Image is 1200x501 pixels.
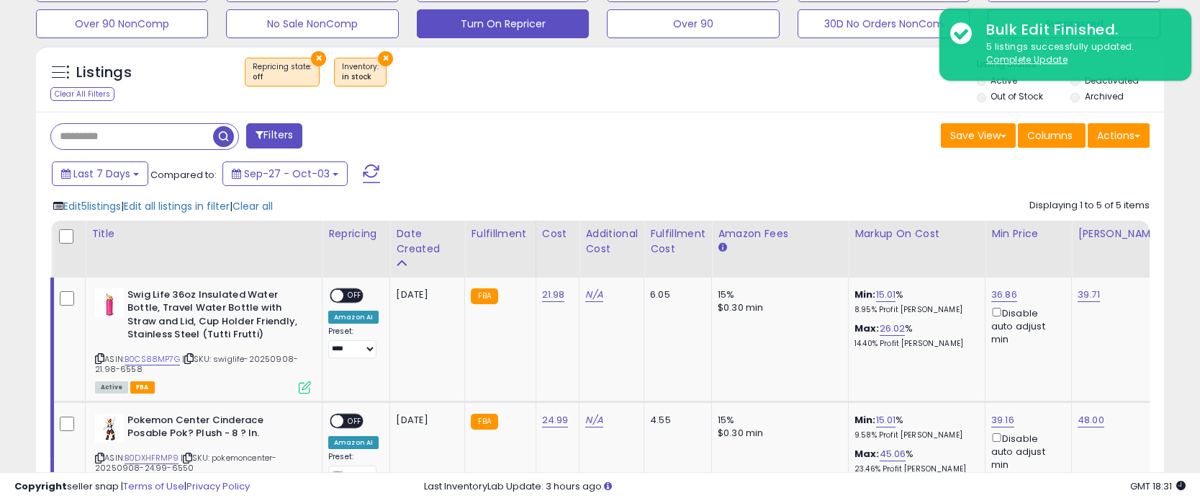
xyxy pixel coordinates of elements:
[311,51,326,66] button: ×
[650,288,700,301] div: 6.05
[130,381,155,394] span: FBA
[876,288,896,302] a: 15.01
[150,168,217,182] span: Compared to:
[125,353,180,365] a: B0CS88MP7G
[854,339,974,349] p: 14.40% Profit [PERSON_NAME]
[607,9,779,38] button: Over 90
[1088,123,1150,148] button: Actions
[854,288,974,315] div: %
[718,427,837,440] div: $0.30 min
[854,305,974,315] p: 8.95% Profit [PERSON_NAME]
[95,381,128,394] span: All listings currently available for purchase on Amazon
[95,452,276,474] span: | SKU: pokemoncenter-20250908-24.99-6550
[471,226,529,241] div: Fulfillment
[1085,90,1124,102] label: Archived
[880,447,906,461] a: 45.06
[854,322,880,335] b: Max:
[95,288,124,317] img: 31+0qYu2PSL._SL40_.jpg
[76,63,132,83] h5: Listings
[95,353,298,375] span: | SKU: swiglife-20250908-21.98-6558
[253,61,312,83] span: Repricing state :
[718,288,837,301] div: 15%
[1027,128,1073,143] span: Columns
[991,226,1065,241] div: Min Price
[650,414,700,427] div: 4.55
[95,288,311,392] div: ASIN:
[253,72,312,82] div: off
[854,322,974,349] div: %
[718,301,837,314] div: $0.30 min
[125,452,179,464] a: B0DXHFRMP9
[854,414,974,440] div: %
[718,241,726,254] small: Amazon Fees.
[50,87,114,101] div: Clear All Filters
[542,413,569,427] a: 24.99
[585,288,603,302] a: N/A
[328,226,384,241] div: Repricing
[123,479,184,493] a: Terms of Use
[343,414,366,427] span: OFF
[991,90,1043,102] label: Out of Stock
[95,414,124,443] img: 31hSiqIHHzL._SL40_.jpg
[53,199,273,213] div: | |
[52,161,148,186] button: Last 7 Days
[1078,226,1163,241] div: [PERSON_NAME]
[233,199,273,213] span: Clear all
[328,436,379,449] div: Amazon AI
[991,413,1014,427] a: 39.16
[585,226,638,257] div: Additional Cost
[417,9,589,38] button: Turn On Repricer
[876,413,896,427] a: 15.01
[986,53,1068,66] u: Complete Update
[650,226,705,257] div: Fulfillment Cost
[880,322,906,336] a: 26.02
[471,288,497,304] small: FBA
[73,167,130,181] span: Last 7 Days
[396,288,454,301] div: [DATE]
[95,414,311,491] div: ASIN:
[542,226,574,241] div: Cost
[127,288,302,345] b: Swig Life 36oz Insulated Water Bottle, Travel Water Bottle with Straw and Lid, Cup Holder Friendl...
[854,430,974,440] p: 9.58% Profit [PERSON_NAME]
[991,288,1017,302] a: 36.86
[342,61,379,83] span: Inventory :
[1018,123,1086,148] button: Columns
[63,199,121,213] span: Edit 5 listings
[342,72,379,82] div: in stock
[854,226,979,241] div: Markup on Cost
[328,327,379,359] div: Preset:
[424,480,1186,494] div: Last InventoryLab Update: 3 hours ago.
[542,288,565,302] a: 21.98
[854,448,974,474] div: %
[36,9,208,38] button: Over 90 NonComp
[991,305,1060,347] div: Disable auto adjust min
[798,9,970,38] button: 30D No Orders NonCom
[991,430,1060,472] div: Disable auto adjust min
[849,221,985,278] th: The percentage added to the cost of goods (COGS) that forms the calculator for Min & Max prices.
[396,226,459,257] div: Date Created
[854,288,876,301] b: Min:
[14,480,250,494] div: seller snap | |
[226,9,398,38] button: No Sale NonComp
[343,289,366,301] span: OFF
[1078,413,1104,427] a: 48.00
[91,226,316,241] div: Title
[1078,288,1100,302] a: 39.71
[854,413,876,427] b: Min:
[1029,199,1150,213] div: Displaying 1 to 5 of 5 items
[396,414,454,427] div: [DATE]
[328,311,379,324] div: Amazon AI
[124,199,230,213] span: Edit all listings in filter
[854,447,880,461] b: Max:
[585,413,603,427] a: N/A
[186,479,250,493] a: Privacy Policy
[246,123,302,148] button: Filters
[941,123,1016,148] button: Save View
[244,167,330,181] span: Sep-27 - Oct-03
[14,479,67,493] strong: Copyright
[222,161,348,186] button: Sep-27 - Oct-03
[1130,479,1186,493] span: 2025-10-11 18:31 GMT
[378,51,393,66] button: ×
[975,19,1181,40] div: Bulk Edit Finished.
[127,414,302,444] b: Pokemon Center Cinderace Posable Pok? Plush - 8 ? In.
